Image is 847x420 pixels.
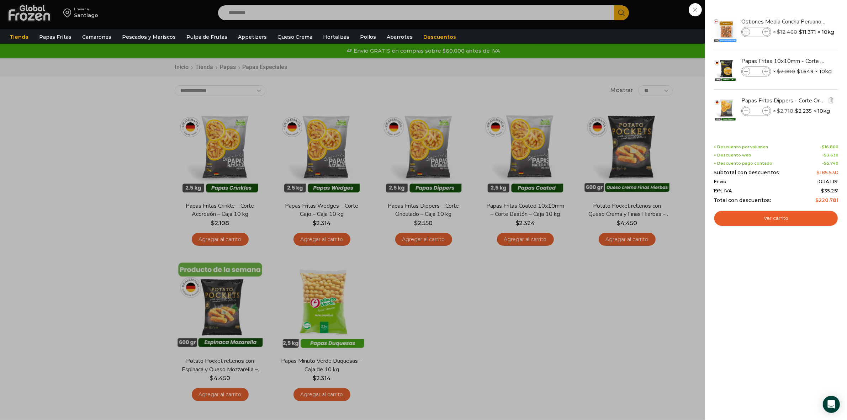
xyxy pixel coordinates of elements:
[773,67,832,76] span: × × 10kg
[714,197,771,203] span: Total con descuentos:
[118,30,179,44] a: Pescados y Mariscos
[797,68,814,75] bdi: 1.649
[823,396,840,413] div: Open Intercom Messenger
[827,96,835,105] a: Eliminar Papas Fritas Dippers - Corte Ondulado - Caja 10 kg del carrito
[714,210,838,227] a: Ver carrito
[777,108,780,114] span: $
[816,169,838,176] bdi: 185.530
[741,18,826,26] a: Ostiones Media Concha Peruano 30/40 - Caja 10 kg
[36,30,75,44] a: Papas Fritas
[824,153,827,158] span: $
[822,144,838,149] bdi: 16.800
[79,30,115,44] a: Camarones
[824,161,838,166] bdi: 5.740
[777,29,797,35] bdi: 12.460
[6,30,32,44] a: Tienda
[356,30,380,44] a: Pollos
[777,29,780,35] span: $
[741,97,826,105] a: Papas Fritas Dippers - Corte Ondulado - Caja 10 kg
[824,153,838,158] bdi: 3.630
[815,197,819,203] span: $
[824,161,827,166] span: $
[816,169,820,176] span: $
[820,145,838,149] span: -
[828,97,834,103] img: Eliminar Papas Fritas Dippers - Corte Ondulado - Caja 10 kg del carrito
[821,188,838,193] span: 35.251
[821,188,824,193] span: $
[817,179,838,185] span: ¡GRATIS!
[234,30,270,44] a: Appetizers
[741,57,826,65] a: Papas Fritas 10x10mm - Corte Bastón - Caja 10 kg
[795,107,812,115] bdi: 2.235
[274,30,316,44] a: Queso Crema
[420,30,460,44] a: Descuentos
[777,68,795,75] bdi: 2.000
[319,30,353,44] a: Hortalizas
[714,161,772,166] span: + Descuento pago contado
[751,28,762,36] input: Product quantity
[183,30,231,44] a: Pulpa de Frutas
[383,30,416,44] a: Abarrotes
[822,153,838,158] span: -
[822,161,838,166] span: -
[799,28,816,36] bdi: 11.371
[822,144,825,149] span: $
[799,28,802,36] span: $
[714,170,779,176] span: Subtotal con descuentos
[773,27,834,37] span: × × 10kg
[777,68,780,75] span: $
[714,145,768,149] span: + Descuento por volumen
[751,107,762,115] input: Product quantity
[714,153,751,158] span: + Descuento web
[751,68,762,75] input: Product quantity
[777,108,793,114] bdi: 2.710
[714,179,726,185] span: Envío
[714,188,732,194] span: 19% IVA
[795,107,798,115] span: $
[815,197,838,203] bdi: 220.781
[797,68,800,75] span: $
[773,106,830,116] span: × × 10kg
